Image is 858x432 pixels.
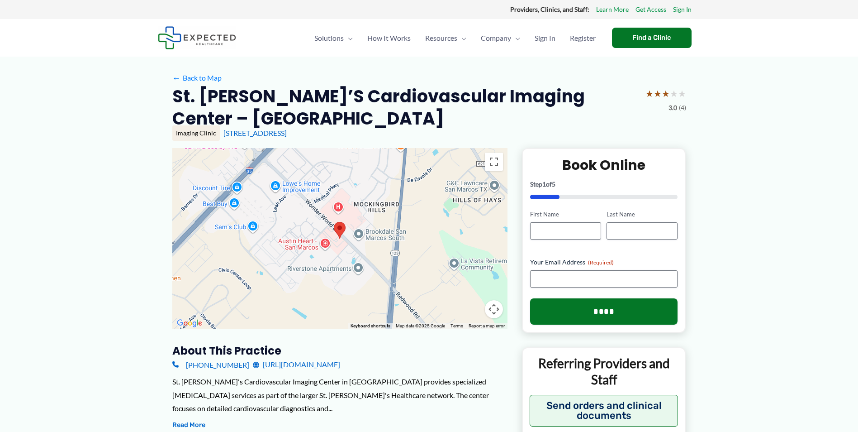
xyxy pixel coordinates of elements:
a: Terms (opens in new tab) [450,323,463,328]
img: Expected Healthcare Logo - side, dark font, small [158,26,236,49]
a: Sign In [527,22,563,54]
a: Report a map error [469,323,505,328]
span: (4) [679,102,686,114]
span: (Required) [588,259,614,266]
span: 3.0 [668,102,677,114]
a: [STREET_ADDRESS] [223,129,287,137]
a: Register [563,22,603,54]
span: Resources [425,22,457,54]
button: Toggle fullscreen view [485,153,503,171]
a: Open this area in Google Maps (opens a new window) [175,317,204,329]
button: Read More [172,420,205,431]
strong: Providers, Clinics, and Staff: [510,5,589,13]
a: CompanyMenu Toggle [474,22,527,54]
nav: Primary Site Navigation [307,22,603,54]
span: Menu Toggle [344,22,353,54]
h3: About this practice [172,344,507,358]
button: Send orders and clinical documents [530,395,678,427]
h2: Book Online [530,156,678,174]
span: ★ [670,85,678,102]
a: [PHONE_NUMBER] [172,358,249,371]
button: Keyboard shortcuts [351,323,390,329]
span: Sign In [535,22,555,54]
span: Register [570,22,596,54]
p: Referring Providers and Staff [530,355,678,388]
span: Map data ©2025 Google [396,323,445,328]
a: [URL][DOMAIN_NAME] [253,358,340,371]
a: Find a Clinic [612,28,692,48]
label: First Name [530,210,601,219]
a: SolutionsMenu Toggle [307,22,360,54]
button: Map camera controls [485,300,503,318]
a: Sign In [673,4,692,15]
span: ★ [654,85,662,102]
span: ★ [678,85,686,102]
span: Menu Toggle [511,22,520,54]
a: Learn More [596,4,629,15]
span: Solutions [314,22,344,54]
span: 1 [542,180,546,188]
span: ← [172,73,181,82]
a: ResourcesMenu Toggle [418,22,474,54]
div: Imaging Clinic [172,125,220,141]
span: Menu Toggle [457,22,466,54]
p: Step of [530,181,678,187]
a: How It Works [360,22,418,54]
span: Company [481,22,511,54]
div: St. [PERSON_NAME]'s Cardiovascular Imaging Center in [GEOGRAPHIC_DATA] provides specialized [MEDI... [172,375,507,415]
a: ←Back to Map [172,71,222,85]
span: ★ [662,85,670,102]
label: Your Email Address [530,258,678,267]
span: How It Works [367,22,411,54]
label: Last Name [607,210,678,219]
span: 5 [552,180,555,188]
img: Google [175,317,204,329]
a: Get Access [635,4,666,15]
span: ★ [645,85,654,102]
h2: St. [PERSON_NAME]’s Cardiovascular Imaging Center – [GEOGRAPHIC_DATA] [172,85,638,130]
